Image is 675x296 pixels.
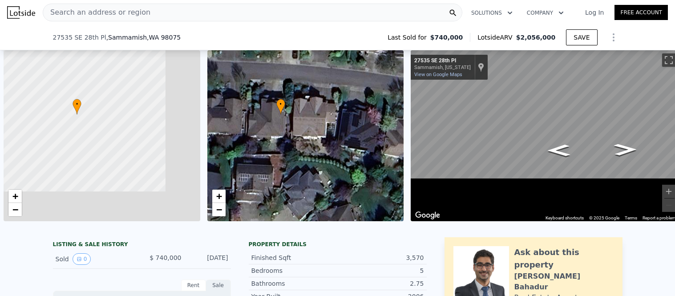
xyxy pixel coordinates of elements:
[414,72,462,77] a: View on Google Maps
[520,5,571,21] button: Company
[150,254,181,261] span: $ 740,000
[514,271,614,292] div: [PERSON_NAME] Bahadur
[43,7,150,18] span: Search an address or region
[546,215,584,221] button: Keyboard shortcuts
[338,279,424,288] div: 2.75
[8,203,22,216] a: Zoom out
[251,266,338,275] div: Bedrooms
[73,99,81,114] div: •
[605,28,622,46] button: Show Options
[388,33,430,42] span: Last Sold for
[251,279,338,288] div: Bathrooms
[276,99,285,114] div: •
[338,266,424,275] div: 5
[216,191,222,202] span: +
[414,65,471,70] div: Sammamish, [US_STATE]
[147,34,181,41] span: , WA 98075
[338,253,424,262] div: 3,570
[516,34,556,41] span: $2,056,000
[478,62,484,72] a: Show location on map
[181,280,206,291] div: Rent
[566,29,597,45] button: SAVE
[53,33,106,42] span: 27535 SE 28th Pl
[212,190,226,203] a: Zoom in
[206,280,231,291] div: Sale
[53,241,231,250] div: LISTING & SALE HISTORY
[276,100,285,108] span: •
[574,8,614,17] a: Log In
[413,210,442,221] img: Google
[12,191,18,202] span: +
[7,6,35,19] img: Lotside
[212,203,226,216] a: Zoom out
[430,33,463,42] span: $740,000
[413,210,442,221] a: Open this area in Google Maps (opens a new window)
[414,57,471,65] div: 27535 SE 28th Pl
[477,33,516,42] span: Lotside ARV
[589,215,619,220] span: © 2025 Google
[73,100,81,108] span: •
[464,5,520,21] button: Solutions
[8,190,22,203] a: Zoom in
[251,253,338,262] div: Finished Sqft
[106,33,181,42] span: , Sammamish
[614,5,668,20] a: Free Account
[189,253,228,265] div: [DATE]
[73,253,91,265] button: View historical data
[249,241,427,248] div: Property details
[12,204,18,215] span: −
[625,215,637,220] a: Terms
[514,246,614,271] div: Ask about this property
[56,253,135,265] div: Sold
[216,204,222,215] span: −
[538,142,580,159] path: Go East, SE 28th Pl
[604,141,647,158] path: Go West, SE 28th Pl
